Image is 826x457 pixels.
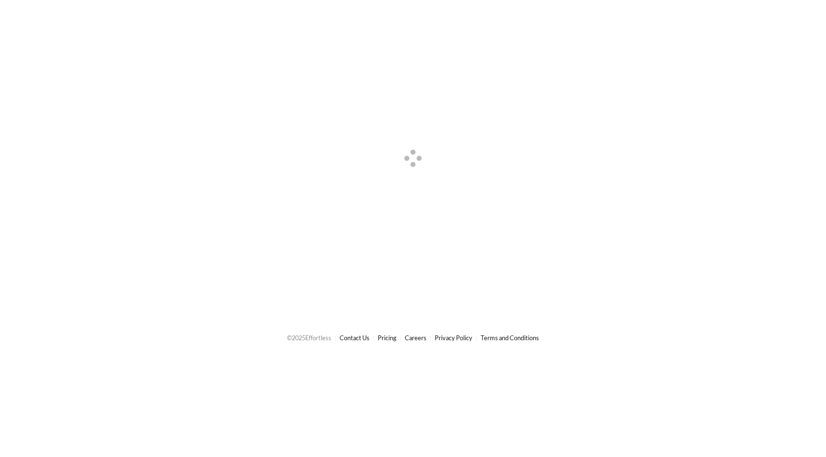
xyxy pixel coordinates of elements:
a: Contact Us [340,334,370,342]
a: Careers [405,334,427,342]
a: Terms and Conditions [481,334,539,342]
a: Privacy Policy [435,334,472,342]
span: © 2025 Effortless [287,334,331,342]
a: Pricing [378,334,397,342]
